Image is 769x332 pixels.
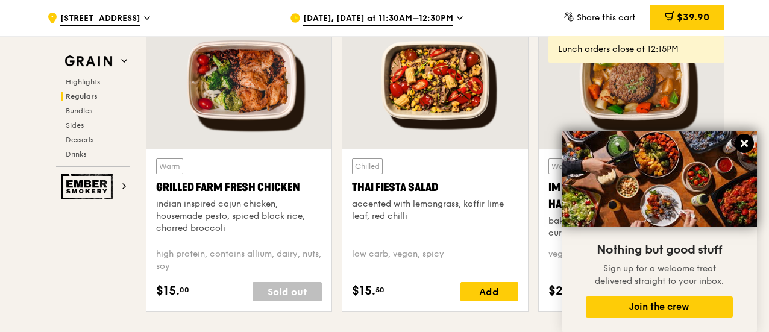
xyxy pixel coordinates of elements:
[352,198,518,222] div: accented with lemongrass, kaffir lime leaf, red chilli
[562,131,757,227] img: DSC07876-Edit02-Large.jpeg
[352,158,383,174] div: Chilled
[66,78,100,86] span: Highlights
[66,121,84,130] span: Sides
[375,285,384,295] span: 50
[352,179,518,196] div: Thai Fiesta Salad
[558,43,715,55] div: Lunch orders close at 12:15PM
[548,215,714,239] div: baked Impossible hamburg, Japanese curry, poached okra and carrots
[156,198,322,234] div: indian inspired cajun chicken, housemade pesto, spiced black rice, charred broccoli
[66,150,86,158] span: Drinks
[156,248,322,272] div: high protein, contains allium, dairy, nuts, soy
[61,174,116,199] img: Ember Smokery web logo
[677,11,709,23] span: $39.90
[548,248,714,272] div: vegan, contains allium, soy, wheat
[735,134,754,153] button: Close
[156,179,322,196] div: Grilled Farm Fresh Chicken
[460,282,518,301] div: Add
[303,13,453,26] span: [DATE], [DATE] at 11:30AM–12:30PM
[548,179,714,213] div: Impossible Ground Beef Hamburg with Japanese Curry
[595,263,724,286] span: Sign up for a welcome treat delivered straight to your inbox.
[156,158,183,174] div: Warm
[253,282,322,301] div: Sold out
[66,107,92,115] span: Bundles
[60,13,140,26] span: [STREET_ADDRESS]
[156,282,180,300] span: $15.
[180,285,189,295] span: 00
[597,243,722,257] span: Nothing but good stuff
[61,51,116,72] img: Grain web logo
[548,282,572,300] span: $21.
[66,92,98,101] span: Regulars
[548,158,576,174] div: Warm
[352,248,518,272] div: low carb, vegan, spicy
[577,13,635,23] span: Share this cart
[586,296,733,318] button: Join the crew
[352,282,375,300] span: $15.
[66,136,93,144] span: Desserts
